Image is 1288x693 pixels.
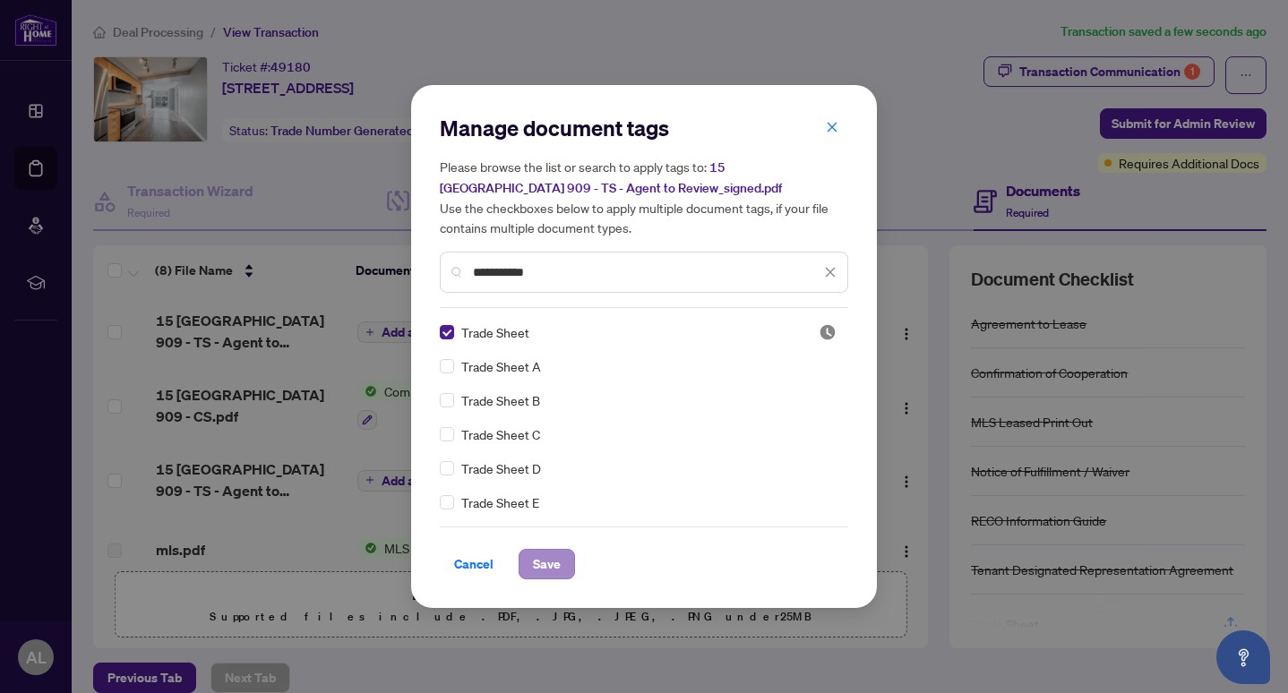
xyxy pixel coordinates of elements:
span: Trade Sheet A [461,356,541,376]
button: Cancel [440,549,508,579]
h2: Manage document tags [440,114,848,142]
span: Trade Sheet D [461,458,541,478]
span: Save [533,550,561,578]
span: Cancel [454,550,494,578]
button: Save [519,549,575,579]
span: Trade Sheet B [461,390,540,410]
span: Trade Sheet E [461,492,539,512]
span: close [824,266,837,278]
span: Trade Sheet [461,322,529,342]
span: Pending Review [819,323,837,341]
img: status [819,323,837,341]
span: close [826,121,838,133]
span: Trade Sheet C [461,424,540,444]
h5: Please browse the list or search to apply tags to: Use the checkboxes below to apply multiple doc... [440,157,848,237]
button: Open asap [1216,630,1270,684]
